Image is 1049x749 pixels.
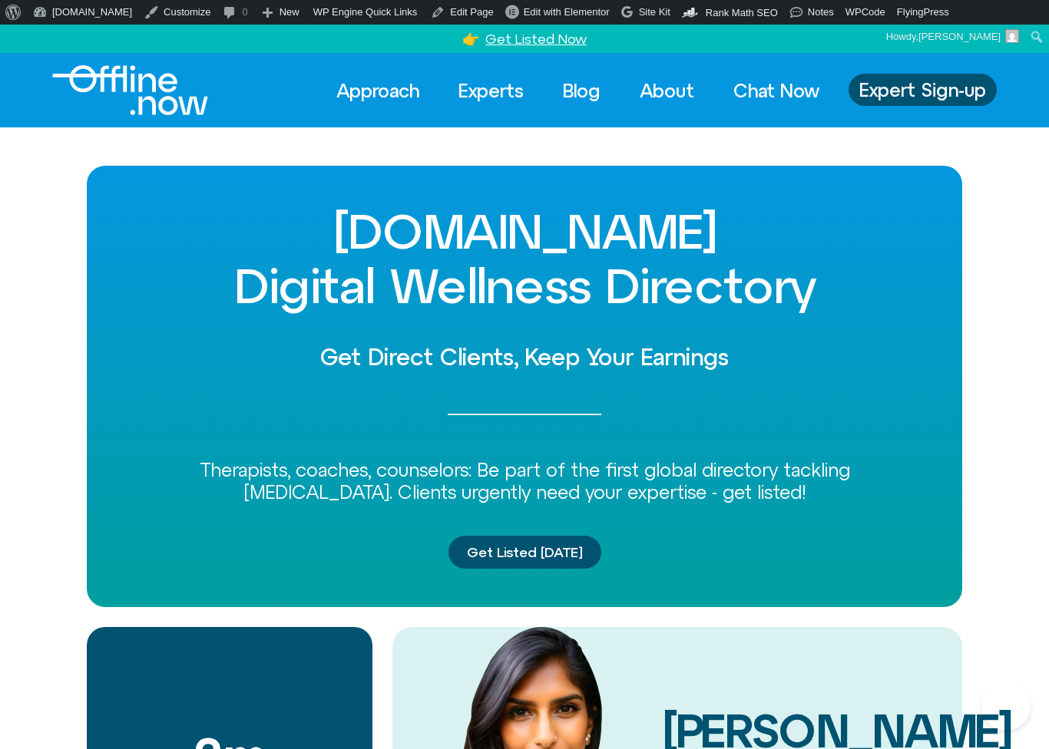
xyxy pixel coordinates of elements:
a: Get Listed Now [485,31,587,47]
span: [PERSON_NAME] [918,31,1001,42]
span: Edit with Elementor [524,6,610,18]
div: Logo [52,65,182,115]
span: Expert Sign-up [859,80,986,100]
nav: Menu [323,74,833,107]
span: Rank Math SEO [706,7,778,18]
a: Chat Now [720,74,833,107]
a: Approach [323,74,433,107]
a: Blog [549,74,614,107]
h2: Get Direct Clients, Keep Your Earnings [125,345,924,370]
a: Howdy, [881,25,1025,49]
span: Site Kit [639,6,670,18]
img: offline.now [52,65,208,115]
span: Therapists, coaches, counselors: Be part of the first global directory tackling [MEDICAL_DATA]. C... [200,459,850,503]
a: Expert Sign-up [849,74,997,106]
a: Experts [445,74,538,107]
a: Get Listed [DATE] [448,536,601,569]
a: About [626,74,708,107]
iframe: Botpress [981,681,1031,731]
span: Get Listed [DATE] [467,545,583,560]
h1: [DOMAIN_NAME] Digital Wellness Directory [125,204,924,312]
a: 👉 [462,31,479,47]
